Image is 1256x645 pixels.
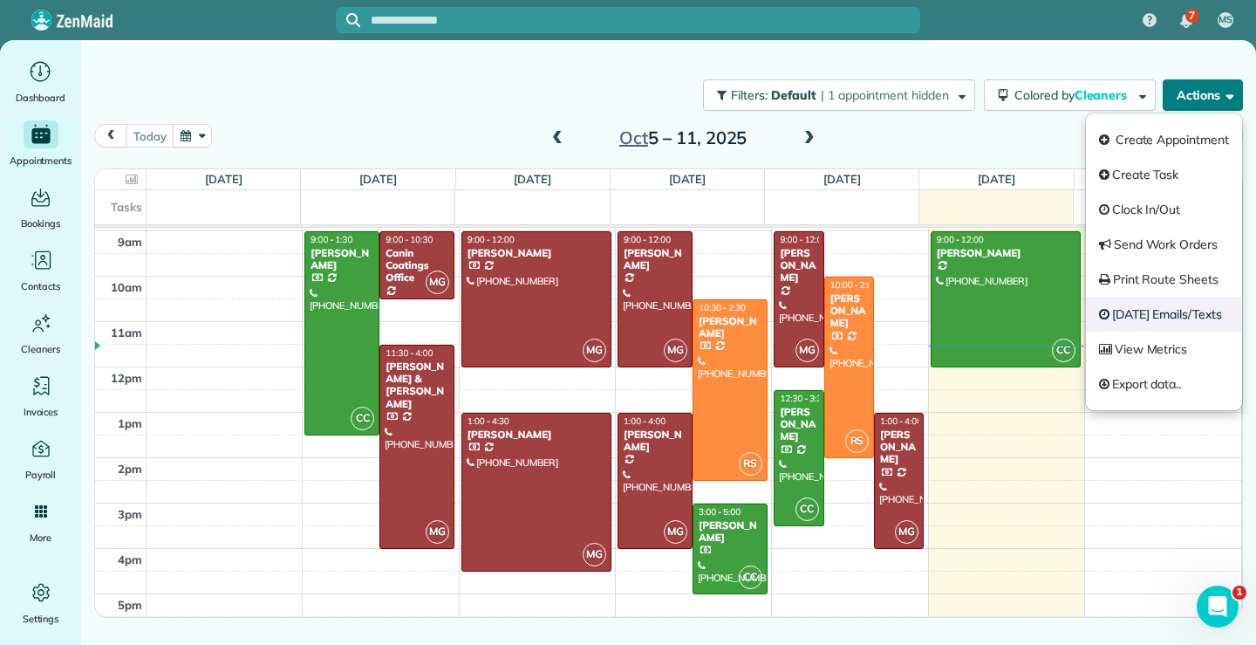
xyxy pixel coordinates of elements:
[118,507,142,521] span: 3pm
[426,520,449,544] span: MG
[823,172,861,186] a: [DATE]
[111,280,142,294] span: 10am
[16,89,65,106] span: Dashboard
[21,215,61,232] span: Bookings
[385,247,449,285] div: Canin Coatings Office
[936,247,1075,259] div: [PERSON_NAME]
[351,407,374,430] span: CC
[1086,262,1242,297] a: Print Route Sheets
[27,511,41,525] button: Upload attachment
[80,318,98,335] img: Profile image for Michee
[111,371,142,385] span: 12pm
[1232,586,1246,600] span: 1
[205,172,242,186] a: [DATE]
[623,429,687,454] div: [PERSON_NAME]
[984,79,1156,111] button: Colored byCleaners
[30,529,51,546] span: More
[50,10,78,38] img: Profile image for Michee
[7,183,74,232] a: Bookings
[739,566,762,589] span: CC
[14,154,335,292] div: ZenBot says…
[780,234,827,245] span: 9:00 - 12:00
[11,7,44,40] button: go back
[669,172,706,186] a: [DATE]
[1168,2,1205,40] div: 7 unread notifications
[299,504,327,532] button: Send a message…
[624,234,671,245] span: 9:00 - 12:00
[385,360,449,411] div: [PERSON_NAME] & [PERSON_NAME]
[28,366,272,383] div: Hi [PERSON_NAME],
[1075,87,1130,103] span: Cleaners
[7,372,74,421] a: Invoices
[845,429,869,453] span: RS
[879,429,918,466] div: [PERSON_NAME]
[111,326,142,340] span: 11am
[55,511,69,525] button: Emoji picker
[7,58,74,106] a: Dashboard
[118,416,142,430] span: 1pm
[619,127,648,148] span: Oct
[795,339,819,362] span: MG
[1086,332,1242,367] a: View Metrics
[28,391,272,443] div: Can you give me an example of a text reminder that did not send out [DATE]? For which appointment...
[694,79,975,111] a: Filters: Default | 1 appointment hidden
[739,452,762,476] span: RS
[14,292,335,315] div: [DATE]
[386,234,433,245] span: 9:00 - 10:30
[795,497,819,521] span: CC
[10,152,72,169] span: Appointments
[978,172,1015,186] a: [DATE]
[1218,13,1232,27] span: MS
[821,87,949,103] span: | 1 appointment hidden
[126,124,174,148] button: today
[574,128,792,148] h2: 5 – 11, 2025
[779,406,818,443] div: [PERSON_NAME]
[25,466,57,484] span: Payroll
[7,246,74,295] a: Contacts
[273,7,306,40] button: Home
[85,9,133,22] h1: Michee
[28,451,272,469] div: Please let me know.
[103,319,270,334] div: joined the conversation
[23,610,59,628] span: Settings
[41,66,321,99] li: Verify cleaner phone numbers are correct in their profiles
[7,435,74,484] a: Payroll
[111,200,142,214] span: Tasks
[28,107,321,141] div: Which cleaners are missing texts - is it random or the same ones each time?
[24,403,58,421] span: Invoices
[1052,339,1075,362] span: CC
[698,315,762,340] div: [PERSON_NAME]
[336,13,360,27] button: Focus search
[664,520,687,544] span: MG
[514,172,551,186] a: [DATE]
[310,247,374,272] div: [PERSON_NAME]
[346,13,360,27] svg: Focus search
[14,355,335,560] div: Michee says…
[468,415,509,427] span: 1:00 - 4:30
[1086,157,1242,192] a: Create Task
[386,347,433,359] span: 11:30 - 4:00
[85,22,162,39] p: Active 3h ago
[103,320,145,333] b: Michee
[1197,586,1239,628] iframe: Intercom live chat
[7,120,74,169] a: Appointments
[1189,9,1195,23] span: 7
[1163,79,1243,111] button: Actions
[467,247,606,259] div: [PERSON_NAME]
[779,247,818,285] div: [PERSON_NAME]
[829,292,869,330] div: [PERSON_NAME]
[583,543,606,566] span: MG
[1086,192,1242,227] a: Clock In/Out
[7,309,74,358] a: Cleaners
[623,247,687,272] div: [PERSON_NAME]
[426,271,449,294] span: MG
[699,506,741,518] span: 3:00 - 5:00
[94,124,127,148] button: prev
[1086,227,1242,262] a: Send Work Orders
[830,279,877,291] span: 10:00 - 2:00
[15,475,334,504] textarea: Message…
[583,339,606,362] span: MG
[895,520,918,544] span: MG
[664,339,687,362] span: MG
[1086,297,1242,332] a: [DATE] Emails/Texts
